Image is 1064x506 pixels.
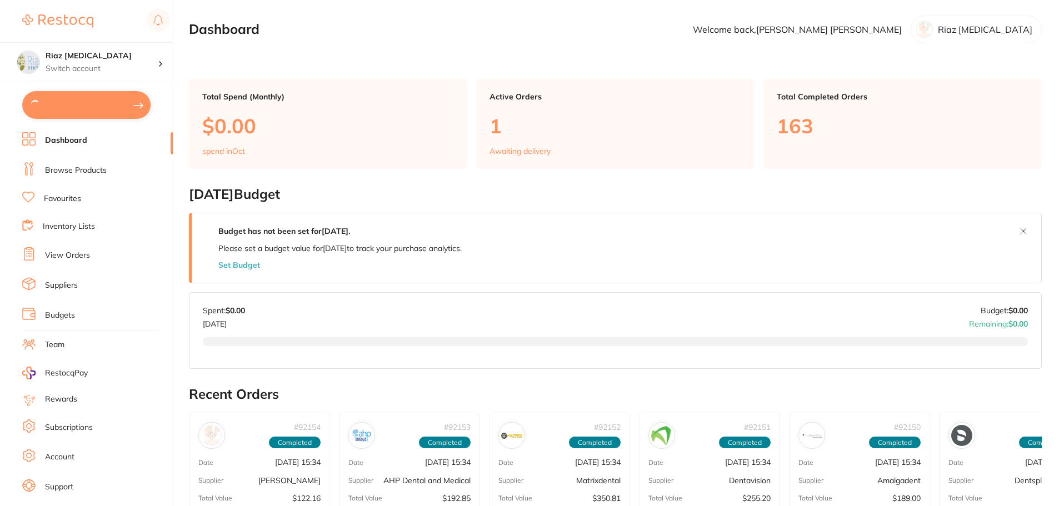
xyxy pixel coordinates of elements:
p: Budget: [981,306,1028,315]
p: Supplier [348,477,373,484]
p: Total Value [198,494,232,502]
p: Supplier [648,477,673,484]
p: Please set a budget value for [DATE] to track your purchase analytics. [218,244,462,253]
p: spend in Oct [202,147,245,156]
img: Adam Dental [201,425,222,446]
img: Riaz Dental Surgery [17,51,39,73]
span: Completed [269,437,321,449]
p: $255.20 [742,494,771,503]
p: [PERSON_NAME] [258,476,321,485]
p: Date [648,459,663,467]
p: $122.16 [292,494,321,503]
span: Completed [719,437,771,449]
img: Restocq Logo [22,14,93,28]
p: Date [798,459,813,467]
p: # 92154 [294,423,321,432]
a: Browse Products [45,165,107,176]
p: Supplier [498,477,523,484]
p: Awaiting delivery [489,147,551,156]
p: # 92151 [744,423,771,432]
h2: Dashboard [189,22,259,37]
p: 1 [489,114,741,137]
h2: [DATE] Budget [189,187,1042,202]
h2: Recent Orders [189,387,1042,402]
img: AHP Dental and Medical [351,425,372,446]
a: Total Spend (Monthly)$0.00spend inOct [189,79,467,169]
p: Spent: [203,306,245,315]
p: Active Orders [489,92,741,101]
img: Amalgadent [801,425,822,446]
p: Welcome back, [PERSON_NAME] [PERSON_NAME] [693,24,902,34]
img: Dentavision [651,425,672,446]
p: $192.85 [442,494,471,503]
a: Rewards [45,394,77,405]
img: Dentsply Sirona [951,425,972,446]
p: [DATE] 15:34 [875,458,921,467]
p: Date [498,459,513,467]
p: Date [198,459,213,467]
p: Total Spend (Monthly) [202,92,454,101]
img: RestocqPay [22,367,36,379]
p: $189.00 [892,494,921,503]
p: $350.81 [592,494,621,503]
a: Budgets [45,310,75,321]
p: Dentavision [729,476,771,485]
p: 163 [777,114,1028,137]
strong: $0.00 [1008,319,1028,329]
a: Subscriptions [45,422,93,433]
p: [DATE] 15:34 [275,458,321,467]
strong: $0.00 [226,305,245,315]
a: Suppliers [45,280,78,291]
p: Switch account [46,63,158,74]
p: Total Value [948,494,982,502]
span: Completed [419,437,471,449]
span: Completed [569,437,621,449]
a: View Orders [45,250,90,261]
p: Riaz [MEDICAL_DATA] [938,24,1032,34]
img: Matrixdental [501,425,522,446]
strong: $0.00 [1008,305,1028,315]
a: Team [45,339,64,350]
span: Completed [869,437,921,449]
p: Total Value [648,494,682,502]
p: # 92152 [594,423,621,432]
a: Total Completed Orders163 [763,79,1042,169]
a: Restocq Logo [22,8,93,34]
a: RestocqPay [22,367,88,379]
p: Date [348,459,363,467]
a: Favourites [44,193,81,204]
p: Remaining: [969,315,1028,328]
p: Date [948,459,963,467]
p: [DATE] [203,315,245,328]
p: Supplier [198,477,223,484]
a: Support [45,482,73,493]
p: Total Completed Orders [777,92,1028,101]
p: Total Value [798,494,832,502]
p: [DATE] 15:34 [425,458,471,467]
p: Total Value [498,494,532,502]
span: RestocqPay [45,368,88,379]
a: Inventory Lists [43,221,95,232]
p: Amalgadent [877,476,921,485]
p: [DATE] 15:34 [575,458,621,467]
p: # 92150 [894,423,921,432]
p: Supplier [948,477,973,484]
a: Active Orders1Awaiting delivery [476,79,755,169]
p: $0.00 [202,114,454,137]
button: Set Budget [218,260,260,269]
h4: Riaz Dental Surgery [46,51,158,62]
a: Dashboard [45,135,87,146]
a: Account [45,452,74,463]
p: [DATE] 15:34 [725,458,771,467]
p: Matrixdental [576,476,621,485]
p: Supplier [798,477,823,484]
p: Total Value [348,494,382,502]
p: # 92153 [444,423,471,432]
p: AHP Dental and Medical [383,476,471,485]
strong: Budget has not been set for [DATE] . [218,226,350,236]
